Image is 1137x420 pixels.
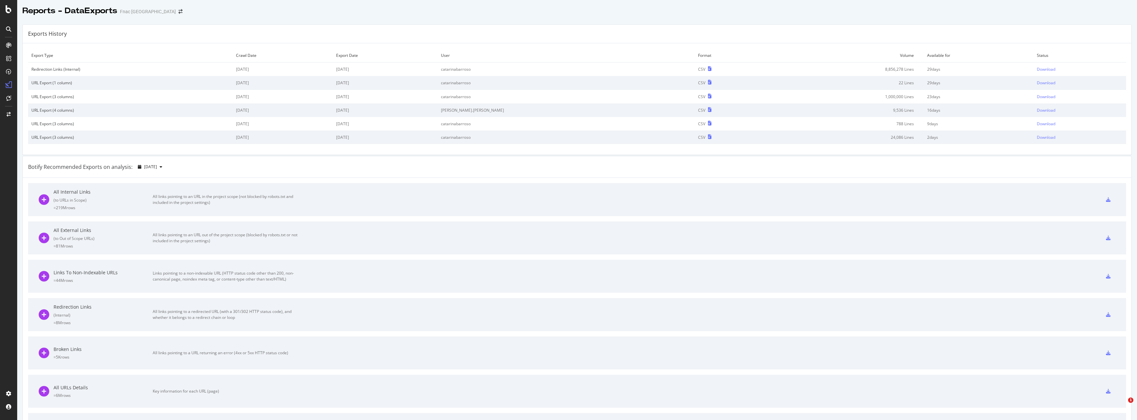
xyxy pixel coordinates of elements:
div: ( Internal ) [54,312,153,318]
td: [DATE] [233,90,333,103]
div: All URLs Details [54,384,153,391]
div: = 219M rows [54,205,153,210]
td: [DATE] [333,62,438,76]
div: Redirection Links [54,304,153,310]
span: 2025 Aug. 31st [144,164,157,170]
td: 23 days [924,90,1034,103]
div: CSV [698,94,705,99]
td: [DATE] [233,76,333,90]
iframe: Intercom live chat [1115,398,1130,413]
td: [DATE] [233,103,333,117]
div: Redirection Links (Internal) [31,66,229,72]
div: Links To Non-Indexable URLs [54,269,153,276]
td: 788 Lines [769,117,924,131]
td: 9,536 Lines [769,103,924,117]
td: 24,086 Lines [769,131,924,144]
td: Export Type [28,49,233,62]
a: Download [1037,107,1123,113]
div: csv-export [1106,312,1111,317]
div: csv-export [1106,274,1111,279]
div: = 44M rows [54,278,153,283]
div: Download [1037,80,1055,86]
div: arrow-right-arrow-left [178,9,182,14]
div: Download [1037,107,1055,113]
td: Volume [769,49,924,62]
div: CSV [698,107,705,113]
div: All links pointing to a redirected URL (with a 301/302 HTTP status code), and whether it belongs ... [153,309,301,321]
div: URL Export (3 columns) [31,134,229,140]
div: = 81M rows [54,243,153,249]
div: Key information for each URL (page) [153,388,301,394]
td: Export Date [333,49,438,62]
td: catarinabarroso [438,76,695,90]
a: Download [1037,94,1123,99]
div: All External Links [54,227,153,234]
button: [DATE] [135,162,165,172]
div: URL Export (4 columns) [31,107,229,113]
div: ( to Out of Scope URLs ) [54,236,153,241]
div: Download [1037,134,1055,140]
span: 1 [1128,398,1133,403]
td: Crawl Date [233,49,333,62]
td: [DATE] [333,117,438,131]
div: csv-export [1106,351,1111,355]
div: Download [1037,94,1055,99]
td: [PERSON_NAME].[PERSON_NAME] [438,103,695,117]
div: csv-export [1106,236,1111,240]
td: catarinabarroso [438,90,695,103]
div: URL Export (3 columns) [31,121,229,127]
div: Download [1037,121,1055,127]
div: All Internal Links [54,189,153,195]
div: All links pointing to an URL in the project scope (not blocked by robots.txt and included in the ... [153,194,301,206]
td: Format [695,49,769,62]
td: [DATE] [333,103,438,117]
td: 1,000,000 Lines [769,90,924,103]
td: User [438,49,695,62]
div: CSV [698,80,705,86]
div: URL Export (3 columns) [31,94,229,99]
td: 9 days [924,117,1034,131]
div: Fnac [GEOGRAPHIC_DATA] [120,8,176,15]
td: 2 days [924,131,1034,144]
div: CSV [698,121,705,127]
td: [DATE] [333,131,438,144]
a: Download [1037,66,1123,72]
div: Download [1037,66,1055,72]
td: Status [1034,49,1126,62]
a: Download [1037,134,1123,140]
div: CSV [698,134,705,140]
td: 22 Lines [769,76,924,90]
td: catarinabarroso [438,62,695,76]
div: ( to URLs in Scope ) [54,197,153,203]
div: URL Export (1 column) [31,80,229,86]
div: All links pointing to an URL out of the project scope (blocked by robots.txt or not included in t... [153,232,301,244]
a: Download [1037,121,1123,127]
td: 16 days [924,103,1034,117]
td: [DATE] [233,131,333,144]
td: [DATE] [333,90,438,103]
a: Download [1037,80,1123,86]
td: 29 days [924,76,1034,90]
div: = 5K rows [54,354,153,360]
td: catarinabarroso [438,117,695,131]
div: Exports History [28,30,67,38]
div: Botify Recommended Exports on analysis: [28,163,133,171]
td: Available for [924,49,1034,62]
td: [DATE] [233,117,333,131]
td: 29 days [924,62,1034,76]
td: [DATE] [233,62,333,76]
div: Reports - DataExports [22,5,117,17]
div: All links pointing to a URL returning an error (4xx or 5xx HTTP status code) [153,350,301,356]
div: csv-export [1106,197,1111,202]
div: = 8M rows [54,320,153,325]
div: Links pointing to a non-indexable URL (HTTP status code other than 200, non-canonical page, noind... [153,270,301,282]
div: csv-export [1106,389,1111,394]
td: catarinabarroso [438,131,695,144]
div: = 6M rows [54,393,153,398]
td: [DATE] [333,76,438,90]
td: 8,856,278 Lines [769,62,924,76]
div: CSV [698,66,705,72]
div: Broken Links [54,346,153,353]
